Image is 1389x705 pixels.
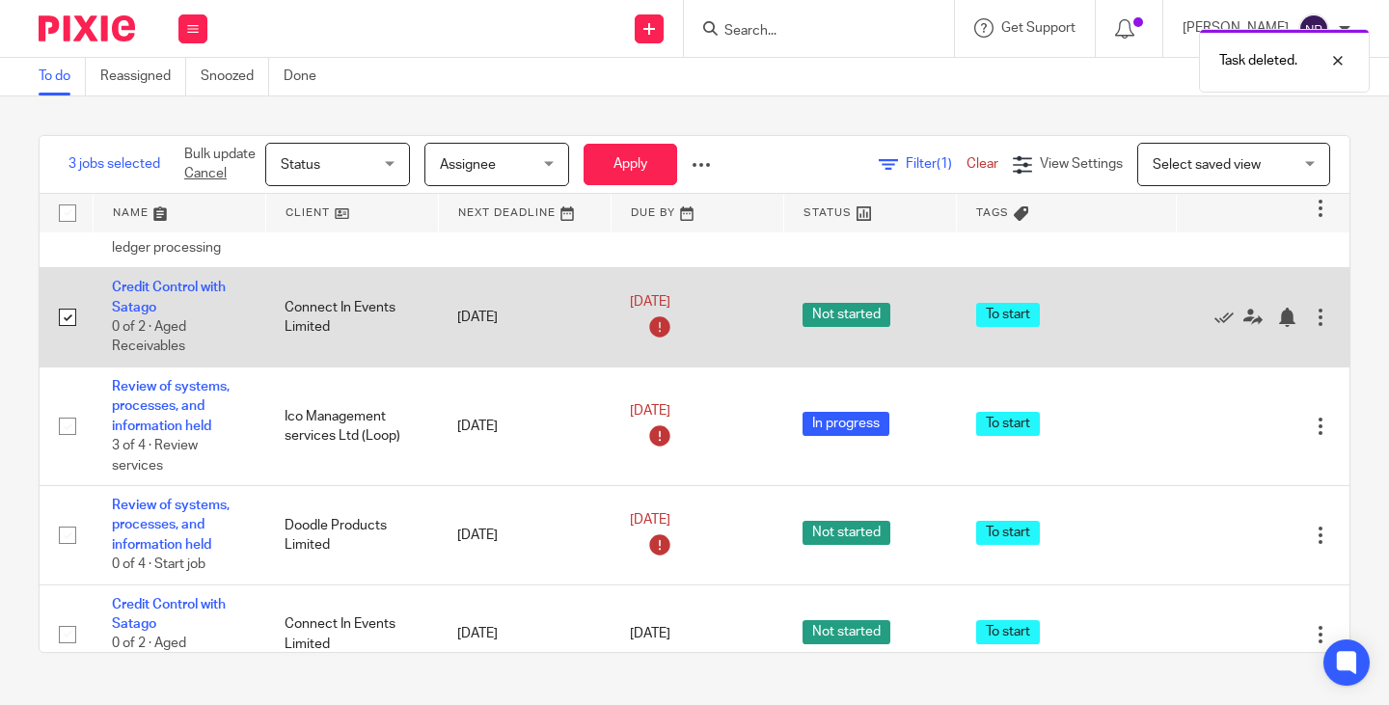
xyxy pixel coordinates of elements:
a: Snoozed [201,58,269,95]
span: Not started [803,303,890,327]
span: Filter [906,157,967,171]
span: 5 of 7 · Purchase ledger processing [112,221,221,255]
a: Mark as done [1214,308,1243,327]
span: In progress [803,412,889,436]
span: 0 of 4 · Start job [112,557,205,571]
p: Bulk update [184,145,256,184]
span: Assignee [440,158,496,172]
span: 3 of 4 · Review services [112,439,198,473]
span: 0 of 2 · Aged Receivables [112,637,186,671]
span: [DATE] [630,404,670,418]
span: [DATE] [630,295,670,309]
td: [DATE] [438,584,611,684]
a: Review of systems, processes, and information held [112,499,230,552]
td: [DATE] [438,268,611,367]
a: Done [284,58,331,95]
span: Tags [976,207,1009,218]
button: Apply [584,144,677,185]
span: Not started [803,620,890,644]
td: Connect In Events Limited [265,268,438,367]
a: Credit Control with Satago [112,598,226,631]
span: Not started [803,521,890,545]
span: View Settings [1040,157,1123,171]
span: 3 jobs selected [68,154,160,174]
a: Reassigned [100,58,186,95]
img: svg%3E [1298,14,1329,44]
td: Ico Management services Ltd (Loop) [265,367,438,486]
p: Task deleted. [1219,51,1297,70]
td: [DATE] [438,486,611,585]
span: To start [976,412,1040,436]
span: To start [976,303,1040,327]
span: To start [976,521,1040,545]
td: Doodle Products Limited [265,486,438,585]
img: Pixie [39,15,135,41]
span: 0 of 2 · Aged Receivables [112,320,186,354]
a: Clear [967,157,998,171]
span: [DATE] [630,513,670,527]
td: Connect In Events Limited [265,584,438,684]
span: [DATE] [630,627,670,640]
span: Select saved view [1153,158,1261,172]
span: To start [976,620,1040,644]
a: Review of systems, processes, and information held [112,380,230,433]
span: Status [281,158,320,172]
a: Credit Control with Satago [112,281,226,313]
a: Cancel [184,167,227,180]
span: (1) [937,157,952,171]
a: To do [39,58,86,95]
td: [DATE] [438,367,611,486]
